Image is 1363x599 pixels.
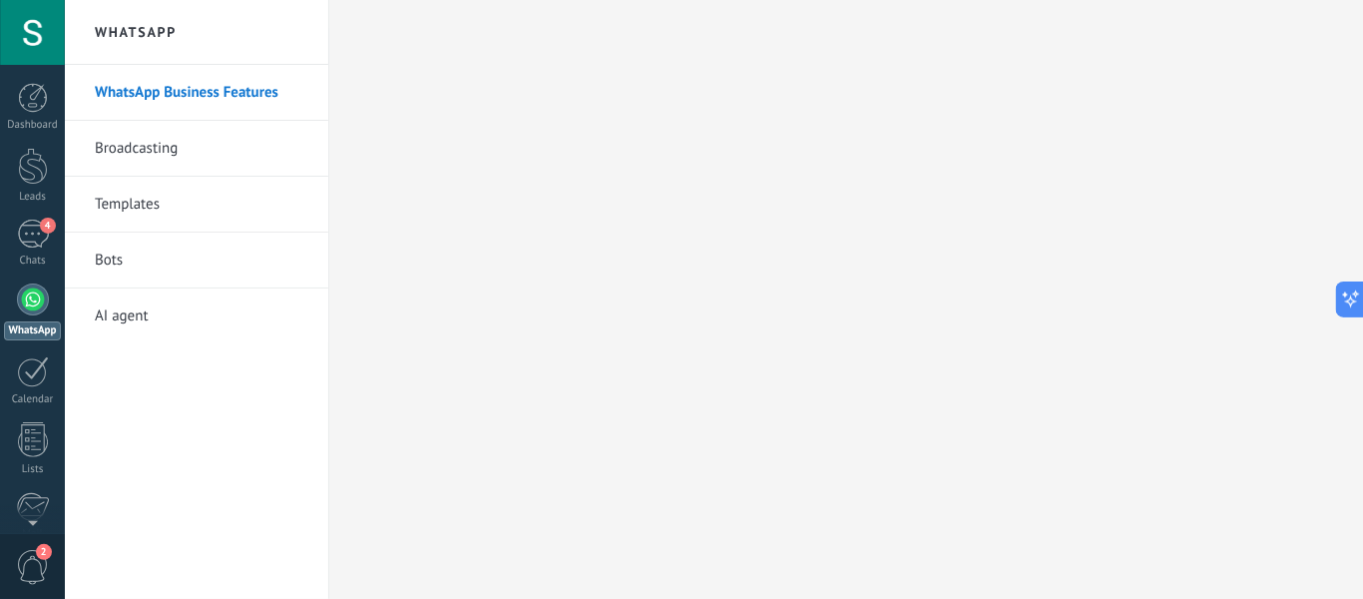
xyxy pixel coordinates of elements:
[4,119,62,132] div: Dashboard
[4,191,62,204] div: Leads
[36,544,52,560] span: 2
[65,65,328,121] li: WhatsApp Business Features
[4,321,61,340] div: WhatsApp
[4,463,62,476] div: Lists
[95,65,308,121] a: WhatsApp Business Features
[4,393,62,406] div: Calendar
[40,218,56,234] span: 4
[65,233,328,289] li: Bots
[65,177,328,233] li: Templates
[4,255,62,268] div: Chats
[95,289,308,344] a: AI agent
[95,121,308,177] a: Broadcasting
[95,233,308,289] a: Bots
[95,177,308,233] a: Templates
[65,121,328,177] li: Broadcasting
[65,289,328,343] li: AI agent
